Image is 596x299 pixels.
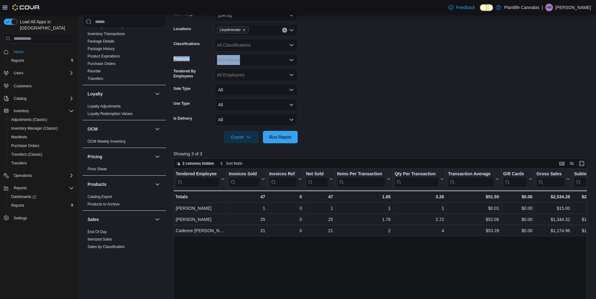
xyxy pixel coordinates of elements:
[83,0,166,85] div: Inventory
[337,193,391,200] div: 1.85
[174,151,591,157] p: Showing 3 of 3
[88,76,103,81] a: Transfers
[88,91,152,97] button: Loyalty
[448,205,499,212] div: $0.01
[88,154,102,160] h3: Pricing
[214,99,298,111] button: All
[11,95,29,102] button: Catalog
[88,252,110,257] span: Sales by Day
[9,202,74,209] span: Reports
[448,227,499,234] div: $53.28
[6,150,76,159] button: Transfers (Classic)
[306,171,328,187] div: Net Sold
[174,41,200,46] label: Classifications
[6,141,76,150] button: Purchase Orders
[558,160,566,167] button: Keyboard shortcuts
[306,205,333,212] div: 1
[14,49,24,54] span: Home
[337,171,386,177] div: Items Per Transaction
[176,227,225,234] div: Cadence [PERSON_NAME]
[88,46,115,51] span: Package History
[574,171,596,177] div: Subtotal
[88,112,133,116] a: Loyalty Redemption Values
[229,193,265,200] div: 47
[88,216,152,223] button: Sales
[6,56,76,65] button: Reports
[11,107,31,115] button: Inventory
[154,125,161,133] button: OCM
[14,216,27,221] span: Settings
[214,9,298,21] button: [DATE]
[88,69,101,74] span: Reorder
[214,84,298,96] button: All
[395,193,444,200] div: 3.26
[88,139,126,144] span: OCM Weekly Inventory
[88,62,116,66] a: Purchase Orders
[14,173,32,178] span: Operations
[88,54,120,58] a: Product Expirations
[154,90,161,98] button: Loyalty
[11,152,42,157] span: Transfers (Classic)
[9,193,74,200] span: Dashboards
[83,165,166,175] div: Pricing
[11,214,74,222] span: Settings
[9,159,74,167] span: Transfers
[88,229,107,234] span: End Of Day
[88,126,98,132] h3: OCM
[9,57,74,64] span: Reports
[269,171,297,187] div: Invoices Ref
[174,101,190,106] label: Use Type
[269,171,302,187] button: Invoices Ref
[176,205,225,212] div: [PERSON_NAME]
[269,205,302,212] div: 0
[88,181,106,187] h3: Products
[1,107,76,115] button: Inventory
[11,82,74,90] span: Customers
[88,154,152,160] button: Pricing
[176,216,225,223] div: [PERSON_NAME]
[9,125,74,132] span: Inventory Manager (Classic)
[88,47,115,51] a: Package History
[229,216,265,223] div: 25
[9,125,60,132] a: Inventory Manager (Classic)
[11,184,29,192] button: Reports
[226,161,242,166] span: Sort fields
[269,134,291,140] span: Run Report
[9,142,42,149] a: Purchase Orders
[176,171,225,187] button: Tendered Employee
[88,39,115,44] span: Package Details
[88,237,112,241] a: Itemized Sales
[536,205,570,212] div: $15.00
[306,193,333,200] div: 47
[174,116,192,121] label: Is Delivery
[9,202,27,209] a: Reports
[6,201,76,210] button: Reports
[220,27,241,33] span: Lloydminster
[546,4,552,11] span: HR
[183,161,214,166] span: 2 columns hidden
[88,202,120,206] a: Products to Archive
[9,57,27,64] a: Reports
[9,151,74,158] span: Transfers (Classic)
[456,4,475,11] span: Feedback
[395,205,444,212] div: 1
[9,193,38,200] a: Dashboards
[14,84,32,89] span: Customers
[9,133,29,141] a: Manifests
[395,227,444,234] div: 4
[306,216,333,223] div: 25
[536,193,570,200] div: $2,534.28
[174,69,212,79] label: Tendered By Employees
[11,117,47,122] span: Adjustments (Classic)
[88,244,125,249] span: Sales by Classification
[11,48,26,56] a: Home
[289,72,294,77] button: Open list of options
[503,171,527,187] div: Gift Card Sales
[9,151,45,158] a: Transfers (Classic)
[9,116,50,123] a: Adjustments (Classic)
[229,171,260,187] div: Invoices Sold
